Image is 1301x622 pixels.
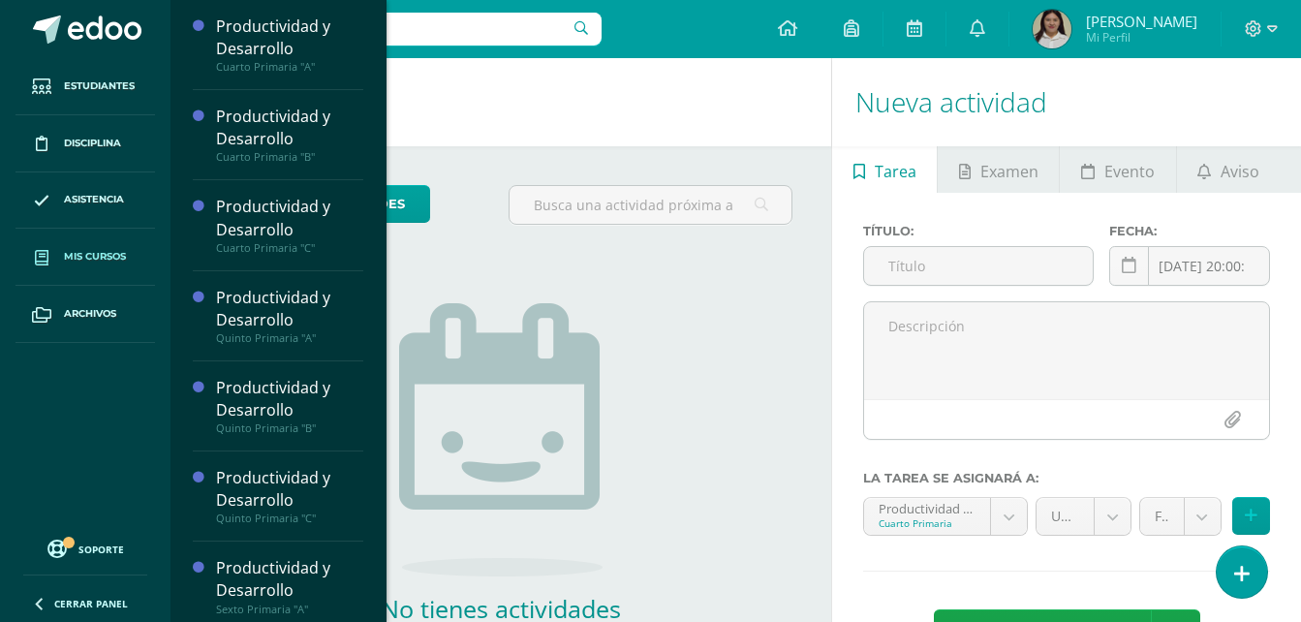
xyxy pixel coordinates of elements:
[216,196,363,254] a: Productividad y DesarrolloCuarto Primaria "C"
[863,224,1094,238] label: Título:
[216,603,363,616] div: Sexto Primaria "A"
[1086,29,1197,46] span: Mi Perfil
[78,543,124,556] span: Soporte
[510,186,791,224] input: Busca una actividad próxima aquí...
[1060,146,1175,193] a: Evento
[864,247,1093,285] input: Título
[216,377,363,435] a: Productividad y DesarrolloQuinto Primaria "B"
[879,498,976,516] div: Productividad y Desarrollo 'A'
[54,597,128,610] span: Cerrar panel
[1140,498,1221,535] a: Formativo (80.0%)
[64,192,124,207] span: Asistencia
[216,16,363,60] div: Productividad y Desarrollo
[1037,498,1131,535] a: Unidad 4
[194,58,808,146] h1: Actividades
[64,78,135,94] span: Estudiantes
[863,471,1270,485] label: La tarea se asignará a:
[23,535,147,561] a: Soporte
[875,148,916,195] span: Tarea
[64,249,126,264] span: Mis cursos
[216,106,363,164] a: Productividad y DesarrolloCuarto Primaria "B"
[216,16,363,74] a: Productividad y DesarrolloCuarto Primaria "A"
[216,512,363,525] div: Quinto Primaria "C"
[15,229,155,286] a: Mis cursos
[64,306,116,322] span: Archivos
[1155,498,1169,535] span: Formativo (80.0%)
[1033,10,1071,48] img: 795643ad398215365c5f6a793c49440f.png
[980,148,1038,195] span: Examen
[1104,148,1155,195] span: Evento
[216,421,363,435] div: Quinto Primaria "B"
[216,241,363,255] div: Cuarto Primaria "C"
[879,516,976,530] div: Cuarto Primaria
[216,557,363,615] a: Productividad y DesarrolloSexto Primaria "A"
[399,303,603,576] img: no_activities.png
[216,287,363,331] div: Productividad y Desarrollo
[216,467,363,525] a: Productividad y DesarrolloQuinto Primaria "C"
[216,331,363,345] div: Quinto Primaria "A"
[832,146,937,193] a: Tarea
[1086,12,1197,31] span: [PERSON_NAME]
[938,146,1059,193] a: Examen
[1221,148,1259,195] span: Aviso
[216,287,363,345] a: Productividad y DesarrolloQuinto Primaria "A"
[216,60,363,74] div: Cuarto Primaria "A"
[855,58,1278,146] h1: Nueva actividad
[15,115,155,172] a: Disciplina
[864,498,1027,535] a: Productividad y Desarrollo 'A'Cuarto Primaria
[1110,247,1269,285] input: Fecha de entrega
[1177,146,1281,193] a: Aviso
[15,286,155,343] a: Archivos
[183,13,602,46] input: Busca un usuario...
[216,377,363,421] div: Productividad y Desarrollo
[1109,224,1270,238] label: Fecha:
[1051,498,1079,535] span: Unidad 4
[216,150,363,164] div: Cuarto Primaria "B"
[216,106,363,150] div: Productividad y Desarrollo
[15,172,155,230] a: Asistencia
[216,557,363,602] div: Productividad y Desarrollo
[216,196,363,240] div: Productividad y Desarrollo
[64,136,121,151] span: Disciplina
[216,467,363,512] div: Productividad y Desarrollo
[15,58,155,115] a: Estudiantes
